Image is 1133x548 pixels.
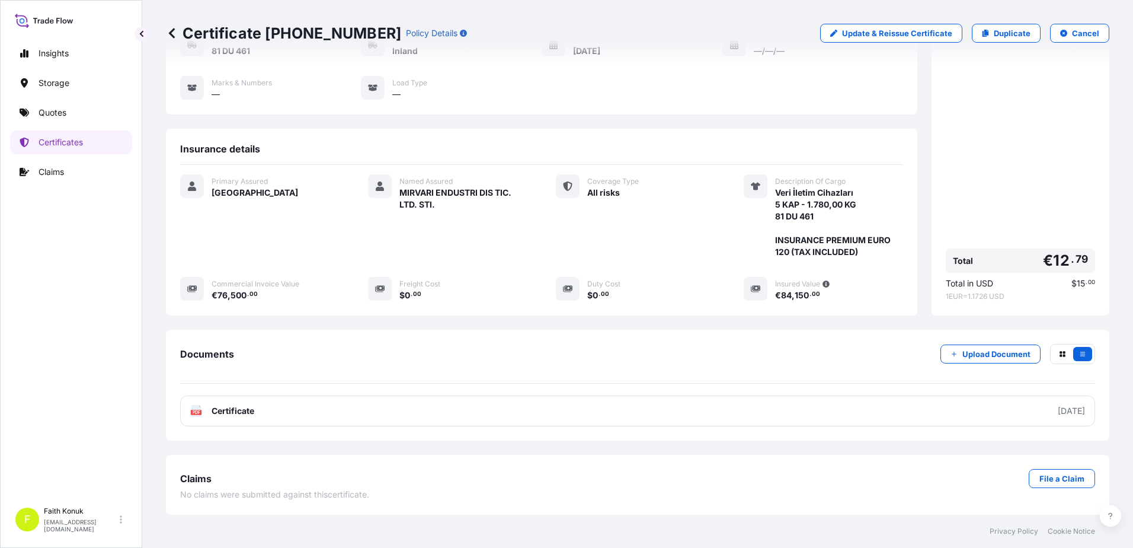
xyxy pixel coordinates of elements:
p: Duplicate [994,27,1030,39]
p: Faith Konuk [44,506,117,516]
span: . [1071,256,1074,263]
a: Quotes [10,101,132,125]
p: Certificates [39,136,83,148]
span: 0 [405,291,410,300]
span: . [1086,281,1087,285]
span: 00 [413,292,421,297]
p: Update & Reissue Certificate [842,27,952,39]
span: Commercial Invoice Value [212,279,299,289]
span: 12 [1053,253,1069,268]
a: Claims [10,160,132,184]
a: Storage [10,71,132,95]
p: Certificate [PHONE_NUMBER] [166,24,401,43]
span: No claims were submitted against this certificate . [180,489,369,501]
span: F [24,514,31,525]
span: $ [587,291,593,300]
span: Duty Cost [587,279,620,289]
p: Insights [39,47,69,59]
span: Veri İletim Cihazları 5 KAP - 1.780,00 KG 81 DU 461 INSURANCE PREMIUM EURO 120 (TAX INCLUDED) [775,187,903,258]
span: Primary Assured [212,177,268,186]
text: PDF [193,410,200,415]
span: Freight Cost [399,279,440,289]
span: All risks [587,187,620,199]
span: Documents [180,348,234,360]
a: Update & Reissue Certificate [820,24,962,43]
span: MIRVARI ENDUSTRI DIS TIC. LTD. STI. [399,187,527,211]
span: $ [399,291,405,300]
span: , [792,291,795,300]
span: Total in USD [946,278,993,289]
button: Upload Document [940,345,1041,364]
span: . [247,292,249,297]
span: 150 [795,291,809,300]
a: Certificates [10,130,132,154]
span: Coverage Type [587,177,639,186]
a: Duplicate [972,24,1041,43]
a: Insights [10,42,132,65]
span: — [212,88,220,100]
p: Storage [39,77,69,89]
p: Upload Document [962,348,1030,360]
span: — [392,88,401,100]
span: 500 [231,291,247,300]
span: 00 [812,292,820,297]
span: € [212,291,217,300]
span: 00 [1088,281,1095,285]
span: , [228,291,231,300]
p: Claims [39,166,64,178]
a: File a Claim [1029,469,1095,488]
span: 15 [1077,279,1085,288]
a: PDFCertificate[DATE] [180,396,1095,426]
span: 79 [1076,256,1088,263]
span: 84 [781,291,792,300]
span: 1 EUR = 1.1726 USD [946,292,1095,301]
span: Named Assured [399,177,453,186]
span: 00 [601,292,609,297]
a: Cookie Notice [1048,527,1095,536]
span: $ [1071,279,1077,288]
div: [DATE] [1058,405,1085,417]
span: Claims [180,473,212,485]
span: 00 [249,292,258,297]
button: Cancel [1050,24,1109,43]
span: Insurance details [180,143,260,155]
span: . [411,292,412,297]
span: € [775,291,781,300]
span: Load Type [392,78,427,88]
span: 0 [593,291,598,300]
p: File a Claim [1039,473,1084,485]
span: [GEOGRAPHIC_DATA] [212,187,298,199]
a: Privacy Policy [990,527,1038,536]
span: Marks & Numbers [212,78,272,88]
p: Cancel [1072,27,1099,39]
span: Insured Value [775,279,820,289]
span: Certificate [212,405,254,417]
span: 76 [217,291,228,300]
span: € [1043,253,1053,268]
p: Policy Details [406,27,457,39]
span: . [809,292,811,297]
span: Total [953,255,973,267]
span: . [598,292,600,297]
span: Description Of Cargo [775,177,846,186]
p: [EMAIL_ADDRESS][DOMAIN_NAME] [44,518,117,533]
p: Quotes [39,107,66,119]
